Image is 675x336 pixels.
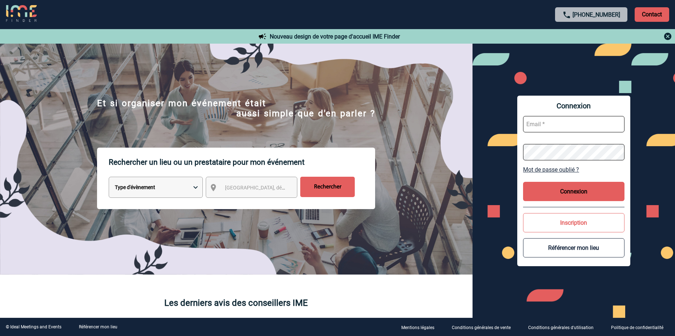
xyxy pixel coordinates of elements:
button: Inscription [523,213,624,232]
p: Mentions légales [401,325,434,330]
p: Conditions générales d'utilisation [528,325,594,330]
a: Politique de confidentialité [605,324,675,331]
a: Mentions légales [395,324,446,331]
p: Politique de confidentialité [611,325,663,330]
a: [PHONE_NUMBER] [572,11,620,18]
button: Connexion [523,182,624,201]
p: Conditions générales de vente [452,325,511,330]
span: Connexion [523,101,624,110]
a: Conditions générales de vente [446,324,522,331]
a: Référencer mon lieu [79,324,117,329]
p: Rechercher un lieu ou un prestataire pour mon événement [109,148,375,177]
span: [GEOGRAPHIC_DATA], département, région... [225,185,326,191]
p: Contact [635,7,669,22]
a: Conditions générales d'utilisation [522,324,605,331]
a: Mot de passe oublié ? [523,166,624,173]
div: © Ideal Meetings and Events [6,324,61,329]
input: Email * [523,116,624,132]
button: Référencer mon lieu [523,238,624,257]
input: Rechercher [300,177,355,197]
img: call-24-px.png [562,11,571,19]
